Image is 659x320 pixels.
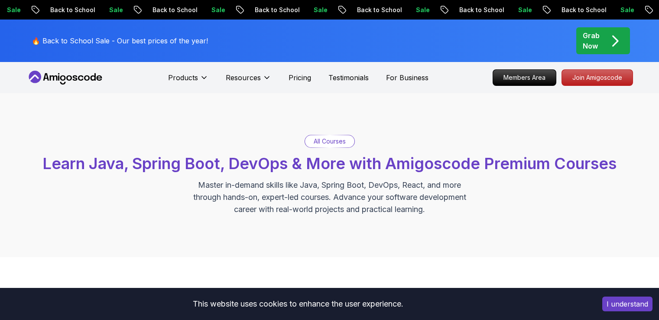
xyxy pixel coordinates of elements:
p: Resources [226,72,261,83]
p: Grab Now [583,30,600,51]
a: Testimonials [328,72,369,83]
a: Members Area [493,69,556,86]
p: Master in-demand skills like Java, Spring Boot, DevOps, React, and more through hands-on, expert-... [184,179,475,216]
p: Sale [613,6,641,14]
p: Back to School [43,6,102,14]
button: Products [168,72,208,90]
p: Back to School [145,6,204,14]
p: 🔥 Back to School Sale - Our best prices of the year! [32,36,208,46]
p: Sale [204,6,232,14]
p: Products [168,72,198,83]
p: Sale [511,6,539,14]
p: Back to School [452,6,511,14]
button: Resources [226,72,271,90]
p: Sale [102,6,130,14]
p: Back to School [554,6,613,14]
p: All Courses [314,137,346,146]
p: Join Amigoscode [562,70,633,85]
span: Learn Java, Spring Boot, DevOps & More with Amigoscode Premium Courses [42,154,617,173]
p: Sale [306,6,334,14]
a: Join Amigoscode [562,69,633,86]
p: Back to School [350,6,409,14]
a: For Business [386,72,429,83]
p: Sale [409,6,436,14]
button: Accept cookies [602,297,653,311]
a: Pricing [289,72,311,83]
p: Back to School [247,6,306,14]
div: This website uses cookies to enhance the user experience. [6,294,589,313]
p: Members Area [493,70,556,85]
